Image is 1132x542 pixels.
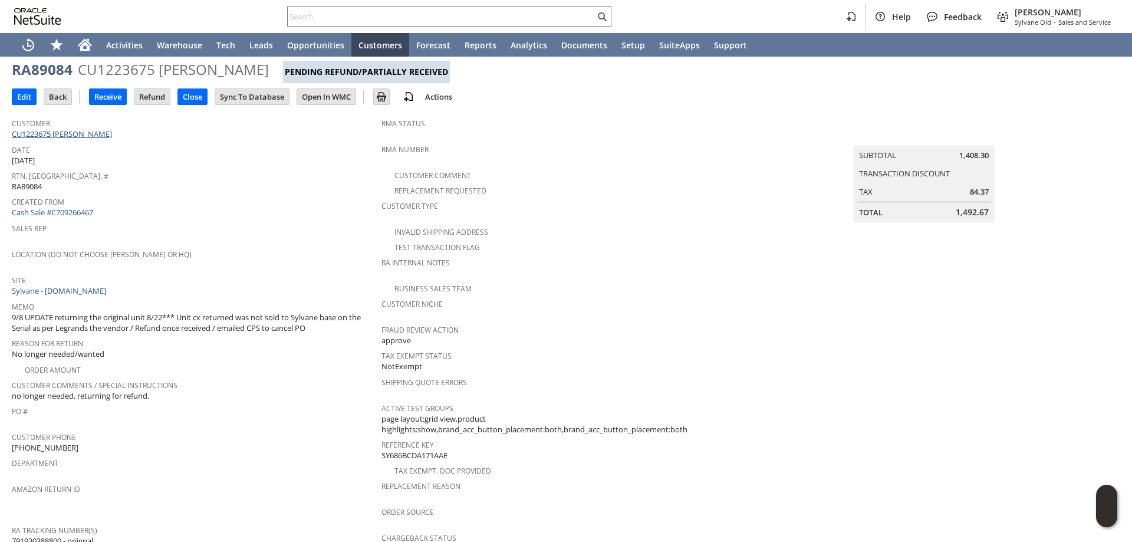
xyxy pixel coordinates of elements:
a: Tax [859,186,873,197]
span: Activities [106,40,143,51]
a: Leads [242,33,280,57]
a: Tax Exempt. Doc Provided [394,466,491,476]
a: Warehouse [150,33,209,57]
a: CU1223675 [PERSON_NAME] [12,129,115,139]
a: Sales Rep [12,224,47,234]
a: Fraud Review Action [381,325,459,335]
svg: Shortcuts [50,38,64,52]
a: Replacement Requested [394,186,486,196]
a: Rtn. [GEOGRAPHIC_DATA]. # [12,171,108,181]
a: Forecast [409,33,458,57]
div: RA89084 [12,60,73,79]
span: 84.37 [970,186,989,198]
div: Pending Refund/Partially Received [283,61,450,83]
input: Back [44,89,71,104]
span: Setup [621,40,645,51]
span: approve [381,335,411,346]
span: [DATE] [12,155,35,166]
span: Feedback [944,11,982,22]
a: Date [12,145,30,155]
a: Documents [554,33,614,57]
a: Test Transaction Flag [394,242,480,252]
span: 9/8 UPDATE returning the original unit 8/22*** Unit cx returned was not sold to Sylvane base on t... [12,312,376,334]
a: Reason For Return [12,339,83,349]
a: RA Tracking Number(s) [12,525,97,536]
a: Reports [458,33,504,57]
a: Business Sales Team [394,284,472,294]
input: Print [374,89,389,104]
span: 1,408.30 [959,150,989,161]
a: Location (Do Not Choose [PERSON_NAME] or HQ) [12,249,192,259]
a: Customer [12,119,50,129]
a: Opportunities [280,33,351,57]
a: Customer Niche [381,299,443,309]
a: Customer Type [381,201,438,211]
span: RA89084 [12,181,42,192]
a: RA Internal Notes [381,258,450,268]
span: Documents [561,40,607,51]
a: Shipping Quote Errors [381,377,467,387]
a: RMA Number [381,144,429,155]
input: Close [178,89,207,104]
a: Amazon Return ID [12,484,80,494]
a: Site [12,275,26,285]
a: Tax Exempt Status [381,351,452,361]
a: Total [859,207,883,218]
span: Sylvane Old [1015,18,1051,27]
img: add-record.svg [402,90,416,104]
a: Cash Sale #C709266467 [12,207,93,218]
span: Warehouse [157,40,202,51]
svg: Search [595,9,609,24]
span: 1,492.67 [956,206,989,218]
a: PO # [12,406,28,416]
a: Created From [12,197,64,207]
a: Customer Phone [12,432,76,442]
a: Active Test Groups [381,403,453,413]
a: Tech [209,33,242,57]
iframe: Click here to launch Oracle Guided Learning Help Panel [1096,485,1117,527]
a: Reference Key [381,440,434,450]
a: Transaction Discount [859,168,950,179]
span: SuiteApps [659,40,700,51]
a: Replacement reason [381,481,460,491]
a: Actions [420,91,457,102]
a: Home [71,33,99,57]
span: [PERSON_NAME] [1015,6,1111,18]
a: Customers [351,33,409,57]
span: - [1054,18,1056,27]
a: Customer Comments / Special Instructions [12,380,177,390]
span: Sales and Service [1058,18,1111,27]
a: Order Source [381,507,434,517]
span: Tech [216,40,235,51]
span: No longer needed/wanted [12,349,104,360]
span: SY686BCDA171AAE [381,450,447,461]
div: CU1223675 [PERSON_NAME] [78,60,269,79]
a: SuiteApps [652,33,707,57]
a: Setup [614,33,652,57]
a: Activities [99,33,150,57]
span: page layout:grid view,product highlights:show,brand_acc_button_placement:both,brand_acc_button_pl... [381,413,745,435]
a: Subtotal [859,150,896,160]
span: Reports [465,40,496,51]
input: Receive [90,89,126,104]
span: NotExempt [381,361,422,372]
a: Memo [12,302,34,312]
svg: Home [78,38,92,52]
input: Edit [12,89,36,104]
input: Search [288,9,595,24]
a: Department [12,458,58,468]
span: Forecast [416,40,450,51]
svg: logo [14,8,61,25]
a: Analytics [504,33,554,57]
a: Order Amount [25,365,81,375]
span: no longer needed, returning for refund. [12,390,149,402]
span: Opportunities [287,40,344,51]
a: Sylvane - [DOMAIN_NAME] [12,285,109,296]
span: Analytics [511,40,547,51]
a: Support [707,33,754,57]
div: Shortcuts [42,33,71,57]
svg: Recent Records [21,38,35,52]
a: RMA Status [381,119,425,129]
span: Customers [358,40,402,51]
caption: Summary [853,127,995,146]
